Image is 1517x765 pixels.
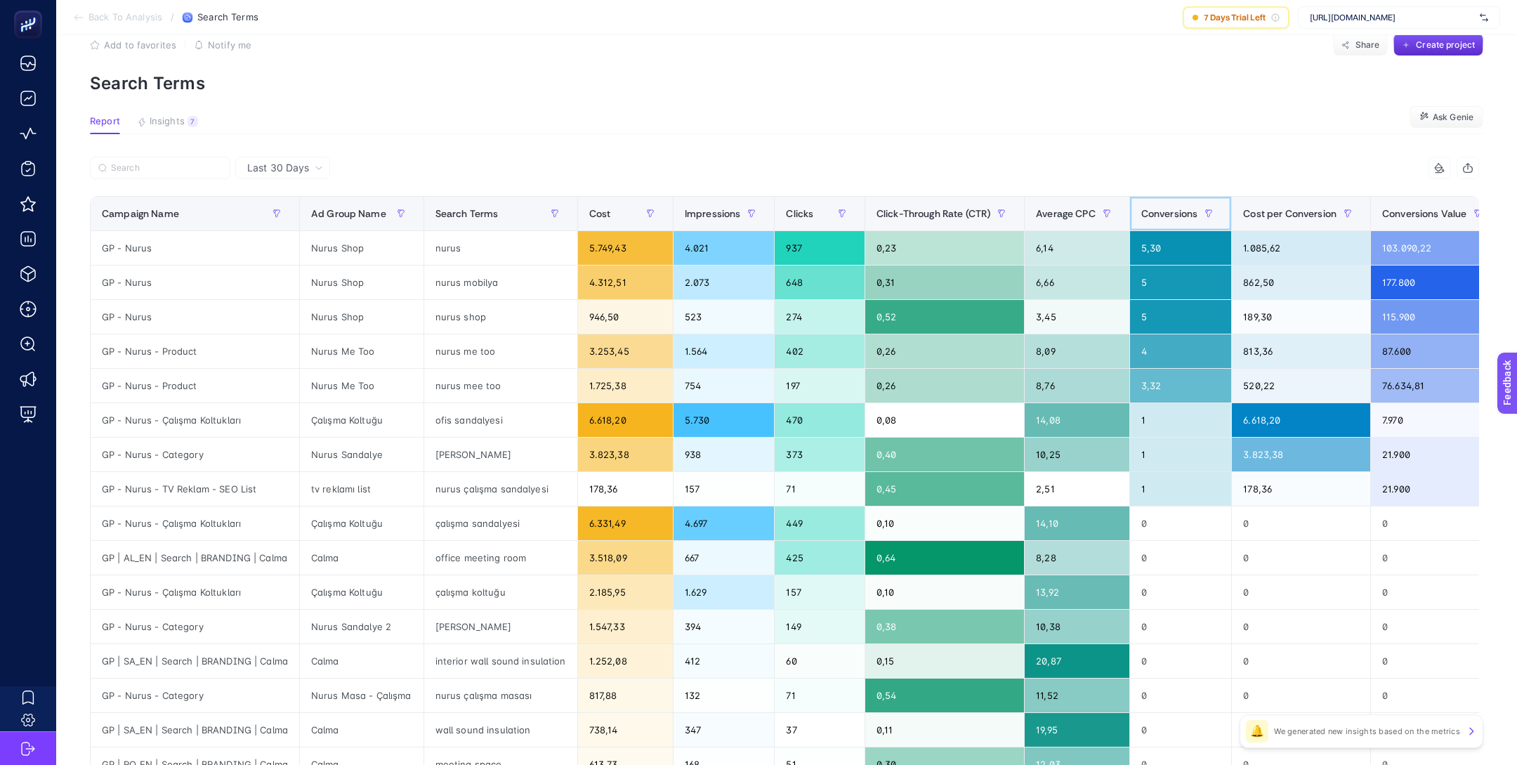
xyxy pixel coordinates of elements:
div: Nurus Sandalye [300,438,423,471]
div: GP - Nurus - Product [91,369,299,403]
div: 0,52 [865,300,1024,334]
span: Insights [150,116,185,127]
div: 157 [775,575,864,609]
div: 946,50 [578,300,673,334]
div: 11,52 [1025,679,1129,712]
div: GP - Nurus [91,231,299,265]
div: GP - Nurus - Çalışma Koltukları [91,506,299,540]
div: 0 [1232,644,1370,678]
div: interior wall sound insulation [424,644,577,678]
div: 6,66 [1025,266,1129,299]
div: 0 [1371,506,1500,540]
div: çalışma koltuğu [424,575,577,609]
span: Ad Group Name [311,208,386,219]
div: GP - Nurus - TV Reklam - SEO List [91,472,299,506]
span: Create project [1416,39,1475,51]
div: 0 [1232,541,1370,575]
div: Nurus Shop [300,266,423,299]
div: 425 [775,541,864,575]
span: Clicks [786,208,813,219]
div: 3,45 [1025,300,1129,334]
div: Nurus Me Too [300,369,423,403]
div: 7 [188,116,198,127]
div: 648 [775,266,864,299]
div: 3.823,38 [1232,438,1370,471]
div: 0 [1232,610,1370,643]
div: 0 [1130,541,1232,575]
div: 60 [775,644,864,678]
div: 115.900 [1371,300,1500,334]
span: / [171,11,174,22]
div: 0 [1130,575,1232,609]
div: 5.749,43 [578,231,673,265]
div: 10,38 [1025,610,1129,643]
div: [PERSON_NAME] [424,438,577,471]
p: Search Terms [90,73,1483,93]
span: Back To Analysis [88,12,162,23]
div: 0 [1232,506,1370,540]
span: Notify me [208,39,251,51]
div: Nurus Masa - Çalışma [300,679,423,712]
div: 0,15 [865,644,1024,678]
div: GP | SA_EN | Search | BRANDING | Calma [91,713,299,747]
div: 10,25 [1025,438,1129,471]
div: 0 [1130,610,1232,643]
div: 71 [775,679,864,712]
div: 0,40 [865,438,1024,471]
button: Notify me [194,39,251,51]
div: Calma [300,644,423,678]
div: 1.725,38 [578,369,673,403]
div: 0 [1232,575,1370,609]
div: 938 [674,438,775,471]
div: 178,36 [1232,472,1370,506]
div: 0 [1130,679,1232,712]
span: Conversions Value [1382,208,1466,219]
div: 5 [1130,266,1232,299]
div: 0,45 [865,472,1024,506]
div: 189,30 [1232,300,1370,334]
div: 37 [775,713,864,747]
div: 0 [1130,506,1232,540]
div: 6,14 [1025,231,1129,265]
div: GP - Nurus - Çalışma Koltukları [91,403,299,437]
div: 1 [1130,403,1232,437]
div: 21.900 [1371,438,1500,471]
div: 3.253,45 [578,334,673,368]
div: 8,28 [1025,541,1129,575]
div: 4 [1130,334,1232,368]
div: GP | SA_EN | Search | BRANDING | Calma [91,644,299,678]
div: 14,10 [1025,506,1129,540]
input: Search [111,163,222,174]
div: nurus çalışma sandalyesi [424,472,577,506]
div: 5 [1130,300,1232,334]
div: nurus shop [424,300,577,334]
div: 157 [674,472,775,506]
div: Nurus Me Too [300,334,423,368]
div: ofis sandalyesi [424,403,577,437]
div: Çalışma Koltuğu [300,506,423,540]
div: 1 [1130,472,1232,506]
div: 6.618,20 [578,403,673,437]
div: 0 [1371,610,1500,643]
div: Çalışma Koltuğu [300,403,423,437]
div: 20,87 [1025,644,1129,678]
div: 177.800 [1371,266,1500,299]
div: 1.564 [674,334,775,368]
div: office meeting room [424,541,577,575]
div: 3.518,09 [578,541,673,575]
div: 103.090,22 [1371,231,1500,265]
div: 19,95 [1025,713,1129,747]
span: Share [1355,39,1380,51]
div: 5,30 [1130,231,1232,265]
div: 21.900 [1371,472,1500,506]
div: 0,54 [865,679,1024,712]
span: Report [90,116,120,127]
div: 4.021 [674,231,775,265]
div: 5.730 [674,403,775,437]
div: 0 [1371,541,1500,575]
div: 0 [1130,644,1232,678]
div: Calma [300,713,423,747]
div: 373 [775,438,864,471]
span: Average CPC [1036,208,1096,219]
div: 0,31 [865,266,1024,299]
